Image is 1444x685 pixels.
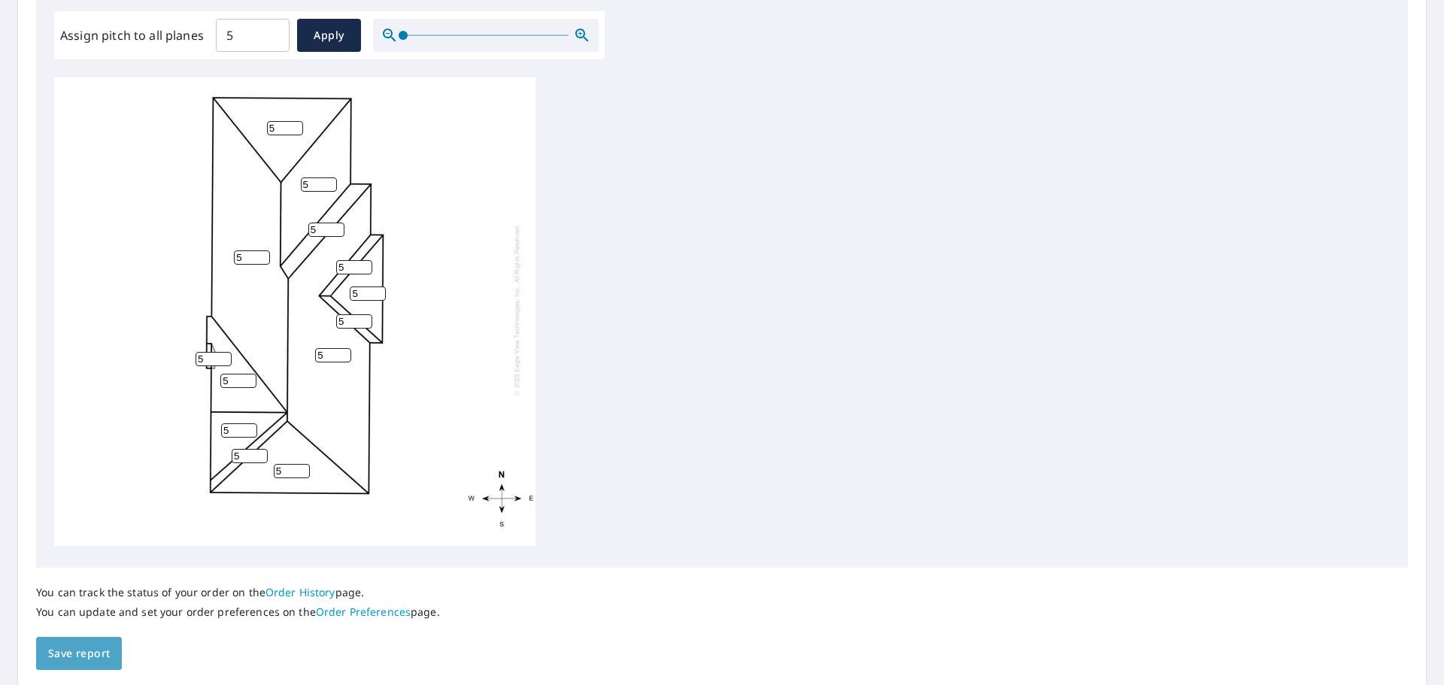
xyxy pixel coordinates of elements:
button: Save report [36,637,122,671]
label: Assign pitch to all planes [60,26,204,44]
a: Order History [265,585,335,599]
span: Apply [309,26,349,45]
input: 00.0 [216,14,290,56]
p: You can track the status of your order on the page. [36,586,440,599]
p: You can update and set your order preferences on the page. [36,605,440,619]
button: Apply [297,19,361,52]
span: Save report [48,644,110,663]
a: Order Preferences [316,605,411,619]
